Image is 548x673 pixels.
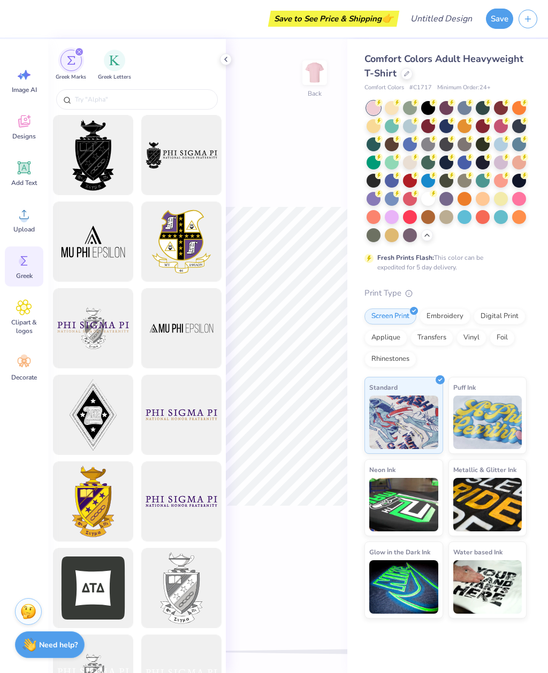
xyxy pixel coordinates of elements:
[16,272,33,280] span: Greek
[369,396,438,449] img: Standard
[98,73,131,81] span: Greek Letters
[364,351,416,367] div: Rhinestones
[98,50,131,81] div: filter for Greek Letters
[456,330,486,346] div: Vinyl
[364,308,416,324] div: Screen Print
[271,11,397,27] div: Save to See Price & Shipping
[67,56,75,65] img: Greek Marks Image
[453,464,516,475] span: Metallic & Glitter Ink
[402,8,481,29] input: Untitled Design
[56,73,86,81] span: Greek Marks
[409,83,432,92] span: # C1717
[13,225,35,234] span: Upload
[490,330,515,346] div: Foil
[74,94,211,105] input: Try "Alpha"
[109,55,120,66] img: Greek Letters Image
[377,253,509,272] div: This color can be expedited for 5 day delivery.
[11,373,37,382] span: Decorate
[11,179,37,187] span: Add Text
[369,464,395,475] span: Neon Ink
[308,89,322,98] div: Back
[12,132,36,141] span: Designs
[382,12,393,25] span: 👉
[369,478,438,531] img: Neon Ink
[369,382,398,393] span: Standard
[304,62,325,83] img: Back
[364,52,523,80] span: Comfort Colors Adult Heavyweight T-Shirt
[369,560,438,614] img: Glow in the Dark Ink
[420,308,470,324] div: Embroidery
[6,318,42,335] span: Clipart & logos
[56,50,86,81] div: filter for Greek Marks
[453,478,522,531] img: Metallic & Glitter Ink
[437,83,491,92] span: Minimum Order: 24 +
[12,86,37,94] span: Image AI
[364,83,404,92] span: Comfort Colors
[98,50,131,81] button: filter button
[410,330,453,346] div: Transfers
[453,382,476,393] span: Puff Ink
[364,330,407,346] div: Applique
[453,546,503,558] span: Water based Ink
[453,396,522,449] img: Puff Ink
[453,560,522,614] img: Water based Ink
[56,50,86,81] button: filter button
[369,546,430,558] span: Glow in the Dark Ink
[474,308,526,324] div: Digital Print
[377,253,434,262] strong: Fresh Prints Flash:
[39,640,78,650] strong: Need help?
[486,9,513,29] button: Save
[364,287,527,299] div: Print Type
